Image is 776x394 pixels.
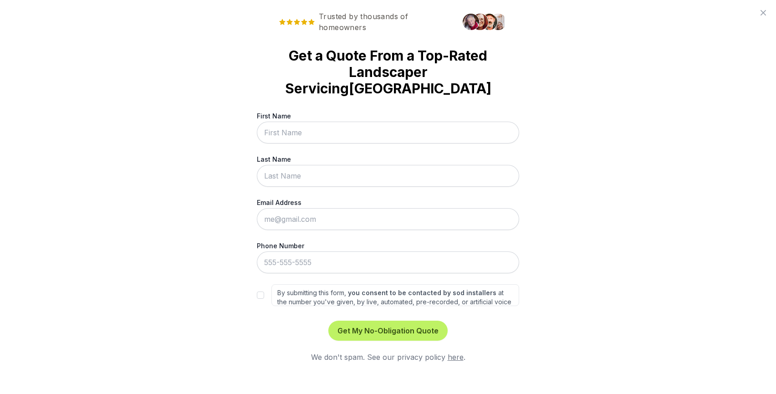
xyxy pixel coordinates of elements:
label: First Name [257,111,519,121]
strong: you consent to be contacted by sod installers [348,289,496,297]
a: here [448,353,464,362]
input: me@gmail.com [257,208,519,230]
label: By submitting this form, at the number you've given, by live, automated, pre-recorded, or artific... [271,284,519,306]
span: Trusted by thousands of homeowners [271,11,457,33]
input: First Name [257,122,519,143]
label: Last Name [257,154,519,164]
input: 555-555-5555 [257,251,519,273]
button: Get My No-Obligation Quote [328,321,448,341]
label: Phone Number [257,241,519,251]
label: Email Address [257,198,519,207]
div: We don't spam. See our privacy policy . [257,352,519,363]
input: Last Name [257,165,519,187]
strong: Get a Quote From a Top-Rated Landscaper Servicing [GEOGRAPHIC_DATA] [271,47,505,97]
